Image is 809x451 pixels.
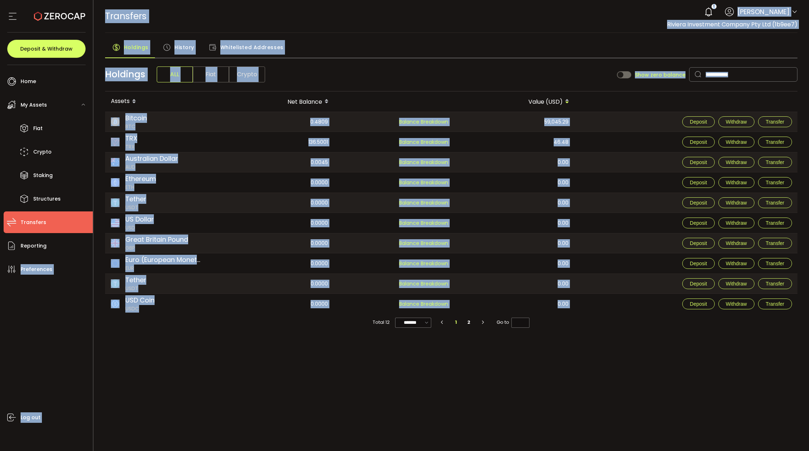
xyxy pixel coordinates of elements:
[758,258,792,269] button: Transfer
[214,112,334,132] div: 0.4809
[726,301,747,307] span: Withdraw
[125,265,202,272] span: EUR
[399,259,448,268] span: Balance Breakdown
[33,170,53,181] span: Staking
[758,137,792,147] button: Transfer
[33,147,52,157] span: Crypto
[737,7,789,17] span: [PERSON_NAME]
[682,197,714,208] button: Deposit
[726,261,747,266] span: Withdraw
[682,258,714,269] button: Deposit
[726,281,747,287] span: Withdraw
[455,294,574,314] div: 0.00
[125,194,146,204] span: Tether
[7,40,86,58] button: Deposit & Withdraw
[726,200,747,206] span: Withdraw
[690,159,707,165] span: Deposit
[718,298,754,309] button: Withdraw
[758,157,792,168] button: Transfer
[125,174,156,184] span: Ethereum
[125,224,154,232] span: USD
[399,138,448,146] span: Balance Breakdown
[726,159,747,165] span: Withdraw
[455,112,574,132] div: 59,045.29
[682,116,714,127] button: Deposit
[105,10,147,22] span: Transfers
[125,214,154,224] span: US Dollar
[682,238,714,249] button: Deposit
[125,204,146,211] span: USDT
[125,235,188,244] span: Great Britain Pound
[111,239,120,248] img: gbp_portfolio.svg
[713,4,714,9] span: 1
[21,217,46,228] span: Transfers
[399,280,448,288] span: Balance Breakdown
[21,412,40,423] span: Log out
[21,76,36,87] span: Home
[105,95,214,108] div: Assets
[125,123,147,130] span: BTC
[766,119,784,125] span: Transfer
[766,200,784,206] span: Transfer
[690,200,707,206] span: Deposit
[718,258,754,269] button: Withdraw
[214,294,334,314] div: 0.0000
[214,253,334,274] div: 0.0000
[690,281,707,287] span: Deposit
[455,193,574,212] div: 0.00
[193,66,229,82] span: Fiat
[455,253,574,274] div: 0.00
[111,138,120,146] img: trx_portfolio.png
[726,220,747,226] span: Withdraw
[157,66,193,82] span: ALL
[758,218,792,228] button: Transfer
[125,143,137,151] span: TRX
[455,233,574,253] div: 0.00
[690,301,707,307] span: Deposit
[690,180,707,185] span: Deposit
[125,305,155,313] span: USDC
[718,116,754,127] button: Withdraw
[758,298,792,309] button: Transfer
[682,298,714,309] button: Deposit
[766,301,784,307] span: Transfer
[635,72,685,77] span: Show zero balance
[690,240,707,246] span: Deposit
[214,172,334,193] div: 0.0000
[766,159,784,165] span: Transfer
[766,139,784,145] span: Transfer
[718,197,754,208] button: Withdraw
[690,139,707,145] span: Deposit
[220,40,284,55] span: Whitelisted Addresses
[125,133,137,143] span: TRX
[766,240,784,246] span: Transfer
[455,132,574,152] div: 46.48
[399,219,448,227] span: Balance Breakdown
[455,213,574,233] div: 0.00
[773,416,809,451] iframe: Chat Widget
[111,158,120,167] img: aud_portfolio.svg
[690,261,707,266] span: Deposit
[125,255,202,265] span: Euro (European Monetary Unit)
[125,163,178,171] span: AUD
[462,317,475,327] li: 2
[682,137,714,147] button: Deposit
[726,240,747,246] span: Withdraw
[758,177,792,188] button: Transfer
[726,180,747,185] span: Withdraw
[399,239,448,248] span: Balance Breakdown
[455,95,575,108] div: Value (USD)
[455,153,574,172] div: 0.00
[766,261,784,266] span: Transfer
[399,179,448,187] span: Balance Breakdown
[125,295,155,305] span: USD Coin
[758,116,792,127] button: Transfer
[450,317,463,327] li: 1
[214,132,334,152] div: 136.5001
[214,213,334,233] div: 0.0000
[718,137,754,147] button: Withdraw
[718,177,754,188] button: Withdraw
[33,194,61,204] span: Structures
[124,40,148,55] span: Holdings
